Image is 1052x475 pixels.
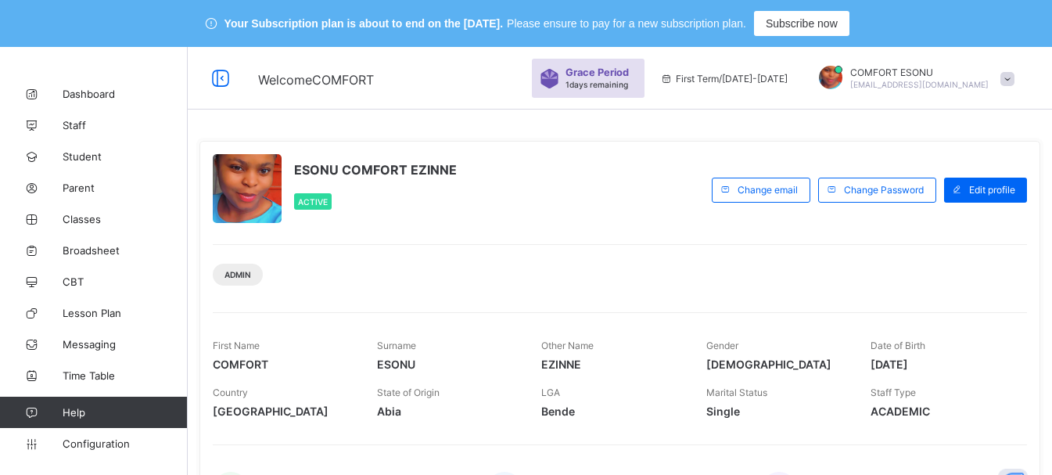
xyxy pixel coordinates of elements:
span: 1 days remaining [565,80,628,89]
span: Configuration [63,437,187,450]
span: [DATE] [871,358,1011,371]
span: First Name [213,340,260,351]
span: ESONU COMFORT EZINNE [294,162,457,178]
span: Please ensure to pay for a new subscription plan. [507,17,746,30]
span: Classes [63,213,188,225]
span: Messaging [63,338,188,351]
span: Edit profile [969,184,1015,196]
span: CBT [63,275,188,288]
span: Welcome COMFORT [258,72,374,88]
span: [EMAIL_ADDRESS][DOMAIN_NAME] [850,80,989,89]
span: Staff [63,119,188,131]
span: Lesson Plan [63,307,188,319]
span: Grace Period [565,67,629,78]
span: EZINNE [541,358,682,371]
div: COMFORTESONU [803,66,1022,92]
span: Admin [224,270,251,279]
span: [GEOGRAPHIC_DATA] [213,405,354,418]
span: ESONU [377,358,518,371]
img: sticker-purple.71386a28dfed39d6af7621340158ba97.svg [540,69,559,88]
span: Change Password [844,184,924,196]
span: Broadsheet [63,244,188,257]
span: Gender [706,340,738,351]
span: [DEMOGRAPHIC_DATA] [706,358,847,371]
span: Active [298,197,328,207]
span: Subscribe now [766,17,838,30]
span: Time Table [63,369,188,382]
span: State of Origin [377,387,440,398]
span: Country [213,387,248,398]
button: Open asap [989,420,1036,467]
span: Change email [738,184,798,196]
span: session/term information [660,73,788,85]
span: Marital Status [706,387,767,398]
span: LGA [541,387,560,398]
span: Bende [541,405,682,418]
span: Abia [377,405,518,418]
span: Other Name [541,340,594,351]
span: Your Subscription plan is about to end on the [DATE]. [224,17,503,30]
span: Surname [377,340,416,351]
span: COMFORT [213,358,354,371]
span: Staff Type [871,387,916,398]
span: COMFORT ESONU [850,67,989,78]
span: Date of Birth [871,340,925,351]
span: Dashboard [63,88,188,100]
span: Student [63,150,188,163]
span: ACADEMIC [871,405,1011,418]
span: Help [63,406,187,419]
span: Parent [63,182,188,194]
span: Single [706,405,847,418]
